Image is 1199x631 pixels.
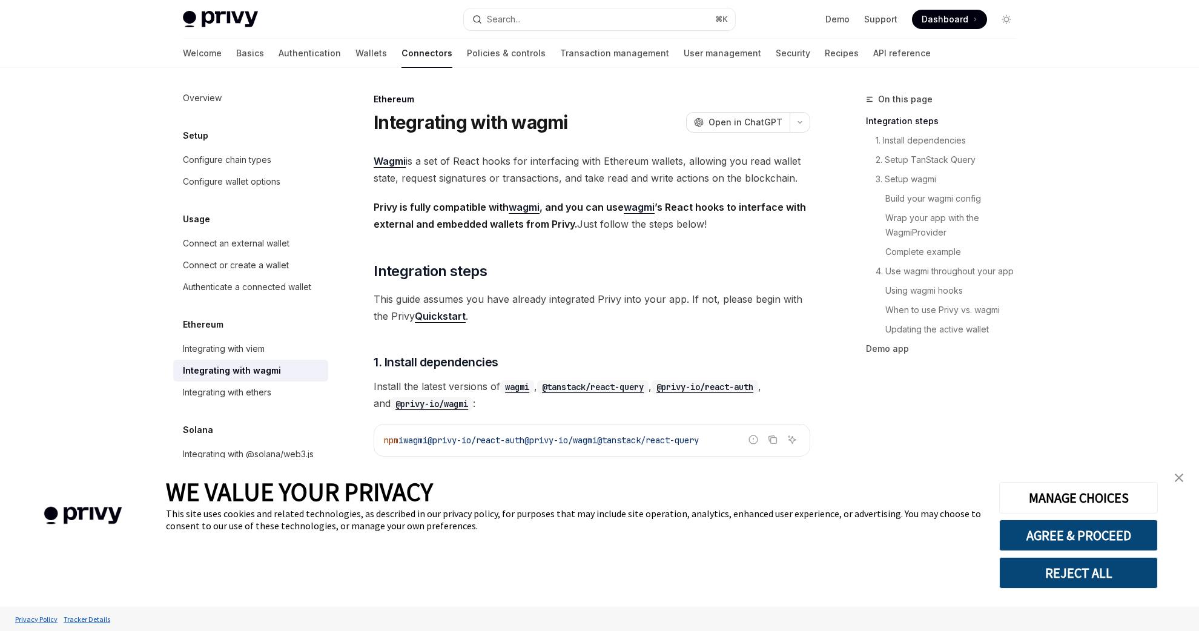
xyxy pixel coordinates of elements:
[391,397,473,411] code: @privy-io/wagmi
[415,310,466,323] a: Quickstart
[183,317,223,332] h5: Ethereum
[173,233,328,254] a: Connect an external wallet
[997,10,1016,29] button: Toggle dark mode
[866,208,1026,242] a: Wrap your app with the WagmiProvider
[1175,474,1183,482] img: close banner
[183,258,289,273] div: Connect or create a wallet
[173,338,328,360] a: Integrating with viem
[236,39,264,68] a: Basics
[866,170,1026,189] a: 3. Setup wagmi
[18,489,148,542] img: company logo
[912,10,987,29] a: Dashboard
[999,482,1158,514] button: MANAGE CHOICES
[866,262,1026,281] a: 4. Use wagmi throughout your app
[467,39,546,68] a: Policies & controls
[745,432,761,448] button: Report incorrect code
[866,150,1026,170] a: 2. Setup TanStack Query
[183,174,280,189] div: Configure wallet options
[279,39,341,68] a: Authentication
[560,39,669,68] a: Transaction management
[464,8,735,30] button: Search...⌘K
[652,380,758,392] a: @privy-io/react-auth
[183,280,311,294] div: Authenticate a connected wallet
[487,12,521,27] div: Search...
[183,11,258,28] img: light logo
[183,423,213,437] h5: Solana
[776,39,810,68] a: Security
[624,201,655,214] a: wagmi
[355,39,387,68] a: Wallets
[866,111,1026,131] a: Integration steps
[922,13,968,25] span: Dashboard
[537,380,649,392] a: @tanstack/react-query
[765,432,781,448] button: Copy the contents from the code block
[183,342,265,356] div: Integrating with viem
[866,131,1026,150] a: 1. Install dependencies
[183,39,222,68] a: Welcome
[384,435,398,446] span: npm
[866,281,1026,300] a: Using wagmi hooks
[825,13,850,25] a: Demo
[878,92,933,107] span: On this page
[374,155,406,168] a: Wagmi
[173,276,328,298] a: Authenticate a connected wallet
[183,128,208,143] h5: Setup
[183,363,281,378] div: Integrating with wagmi
[173,171,328,193] a: Configure wallet options
[374,153,810,187] span: is a set of React hooks for interfacing with Ethereum wallets, allowing you read wallet state, re...
[183,212,210,226] h5: Usage
[12,609,61,630] a: Privacy Policy
[684,39,761,68] a: User management
[173,382,328,403] a: Integrating with ethers
[866,189,1026,208] a: Build your wagmi config
[500,380,534,394] code: wagmi
[173,87,328,109] a: Overview
[708,116,782,128] span: Open in ChatGPT
[166,507,981,532] div: This site uses cookies and related technologies, as described in our privacy policy, for purposes...
[374,93,810,105] div: Ethereum
[401,39,452,68] a: Connectors
[866,300,1026,320] a: When to use Privy vs. wagmi
[686,112,790,133] button: Open in ChatGPT
[784,432,800,448] button: Ask AI
[524,435,597,446] span: @privy-io/wagmi
[999,557,1158,589] button: REJECT ALL
[166,476,433,507] span: WE VALUE YOUR PRIVACY
[500,380,534,392] a: wagmi
[825,39,859,68] a: Recipes
[183,91,222,105] div: Overview
[374,354,498,371] span: 1. Install dependencies
[715,15,728,24] span: ⌘ K
[999,520,1158,551] button: AGREE & PROCEED
[652,380,758,394] code: @privy-io/react-auth
[173,149,328,171] a: Configure chain types
[374,262,487,281] span: Integration steps
[537,380,649,394] code: @tanstack/react-query
[403,435,428,446] span: wagmi
[173,443,328,465] a: Integrating with @solana/web3.js
[866,339,1026,358] a: Demo app
[597,435,699,446] span: @tanstack/react-query
[374,199,810,233] span: Just follow the steps below!
[183,447,314,461] div: Integrating with @solana/web3.js
[873,39,931,68] a: API reference
[866,242,1026,262] a: Complete example
[864,13,897,25] a: Support
[509,201,540,214] a: wagmi
[374,291,810,325] span: This guide assumes you have already integrated Privy into your app. If not, please begin with the...
[866,320,1026,339] a: Updating the active wallet
[398,435,403,446] span: i
[183,385,271,400] div: Integrating with ethers
[1167,466,1191,490] a: close banner
[374,378,810,412] span: Install the latest versions of , , , and :
[374,201,806,230] strong: Privy is fully compatible with , and you can use ’s React hooks to interface with external and em...
[428,435,524,446] span: @privy-io/react-auth
[374,111,568,133] h1: Integrating with wagmi
[183,236,289,251] div: Connect an external wallet
[183,153,271,167] div: Configure chain types
[391,397,473,409] a: @privy-io/wagmi
[173,254,328,276] a: Connect or create a wallet
[61,609,113,630] a: Tracker Details
[173,360,328,382] a: Integrating with wagmi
